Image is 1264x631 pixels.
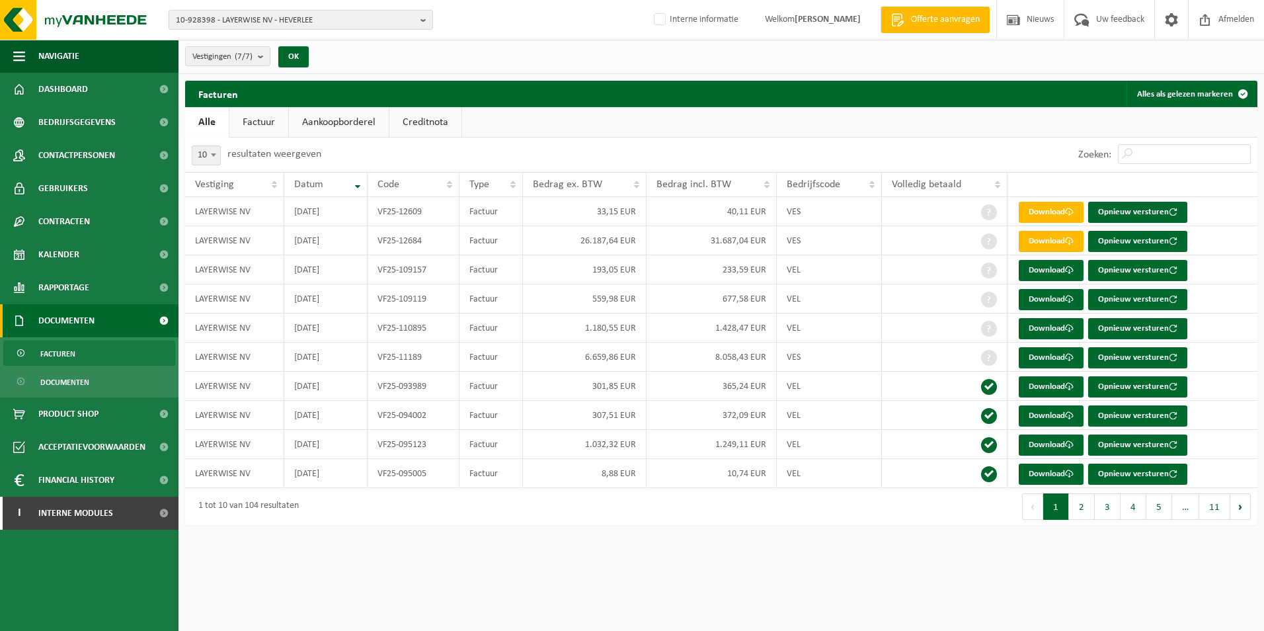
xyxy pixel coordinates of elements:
td: LAYERWISE NV [185,459,284,488]
a: Documenten [3,369,175,394]
button: Opnieuw versturen [1088,318,1187,339]
button: Next [1230,493,1251,520]
td: 677,58 EUR [647,284,777,314]
button: Opnieuw versturen [1088,376,1187,398]
span: Offerte aanvragen [908,13,983,26]
td: VF25-12684 [368,226,459,255]
td: LAYERWISE NV [185,343,284,372]
td: 1.428,47 EUR [647,314,777,343]
a: Download [1019,464,1084,485]
td: 6.659,86 EUR [523,343,647,372]
td: LAYERWISE NV [185,226,284,255]
span: Rapportage [38,271,89,304]
td: 233,59 EUR [647,255,777,284]
td: VEL [777,255,882,284]
a: Factuur [229,107,288,138]
a: Download [1019,347,1084,368]
span: … [1172,493,1199,520]
span: Volledig betaald [892,179,961,190]
span: Bedrijfsgegevens [38,106,116,139]
td: LAYERWISE NV [185,284,284,314]
button: Opnieuw versturen [1088,231,1187,252]
a: Download [1019,318,1084,339]
span: Contactpersonen [38,139,115,172]
td: [DATE] [284,314,368,343]
a: Facturen [3,341,175,366]
button: Opnieuw versturen [1088,464,1187,485]
td: LAYERWISE NV [185,197,284,226]
td: Factuur [459,197,524,226]
span: 10 [192,146,221,165]
span: Navigatie [38,40,79,73]
span: Product Shop [38,398,99,431]
td: [DATE] [284,284,368,314]
td: 8,88 EUR [523,459,647,488]
td: VEL [777,430,882,459]
span: Documenten [38,304,95,337]
td: Factuur [459,401,524,430]
td: [DATE] [284,197,368,226]
td: LAYERWISE NV [185,255,284,284]
td: 372,09 EUR [647,401,777,430]
a: Download [1019,289,1084,310]
button: Opnieuw versturen [1088,202,1187,223]
span: Bedrag ex. BTW [533,179,602,190]
a: Download [1019,376,1084,398]
button: Vestigingen(7/7) [185,46,270,66]
label: Interne informatie [651,10,738,30]
td: 1.180,55 EUR [523,314,647,343]
td: VF25-110895 [368,314,459,343]
button: Alles als gelezen markeren [1126,81,1256,107]
td: Factuur [459,459,524,488]
td: Factuur [459,314,524,343]
td: VEL [777,284,882,314]
label: resultaten weergeven [227,149,321,159]
td: Factuur [459,372,524,401]
button: Opnieuw versturen [1088,405,1187,427]
button: OK [278,46,309,67]
button: 4 [1121,493,1146,520]
button: Opnieuw versturen [1088,289,1187,310]
td: 26.187,64 EUR [523,226,647,255]
a: Download [1019,405,1084,427]
a: Creditnota [389,107,461,138]
td: VF25-109157 [368,255,459,284]
span: Documenten [40,370,89,395]
button: 3 [1095,493,1121,520]
td: 559,98 EUR [523,284,647,314]
td: [DATE] [284,401,368,430]
a: Download [1019,202,1084,223]
a: Download [1019,231,1084,252]
td: 1.032,32 EUR [523,430,647,459]
td: VF25-095123 [368,430,459,459]
span: Type [469,179,489,190]
td: VES [777,343,882,372]
td: VEL [777,372,882,401]
td: 31.687,04 EUR [647,226,777,255]
span: Acceptatievoorwaarden [38,431,145,464]
a: Download [1019,260,1084,281]
h2: Facturen [185,81,251,106]
td: Factuur [459,343,524,372]
span: Code [377,179,399,190]
td: VF25-094002 [368,401,459,430]
button: Previous [1022,493,1043,520]
div: 1 tot 10 van 104 resultaten [192,495,299,519]
span: Dashboard [38,73,88,106]
span: Contracten [38,205,90,238]
td: Factuur [459,284,524,314]
td: [DATE] [284,226,368,255]
td: VEL [777,401,882,430]
td: 301,85 EUR [523,372,647,401]
td: 365,24 EUR [647,372,777,401]
button: 11 [1199,493,1230,520]
td: 33,15 EUR [523,197,647,226]
count: (7/7) [235,52,253,61]
button: 1 [1043,493,1069,520]
td: VF25-11189 [368,343,459,372]
td: LAYERWISE NV [185,401,284,430]
span: Bedrag incl. BTW [656,179,731,190]
td: 10,74 EUR [647,459,777,488]
td: VF25-109119 [368,284,459,314]
span: Interne modules [38,497,113,530]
